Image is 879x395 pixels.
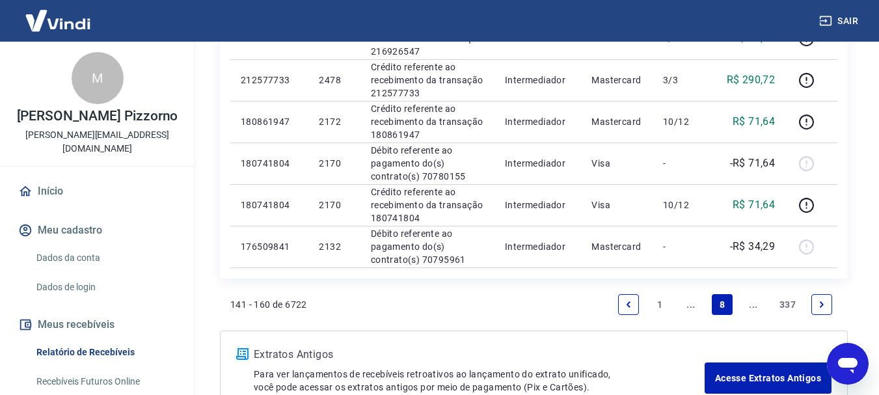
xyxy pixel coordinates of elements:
[505,198,571,211] p: Intermediador
[591,115,642,128] p: Mastercard
[811,294,832,315] a: Next page
[16,216,179,245] button: Meu cadastro
[319,74,349,87] p: 2478
[254,368,705,394] p: Para ver lançamentos de recebíveis retroativos ao lançamento do extrato unificado, você pode aces...
[591,157,642,170] p: Visa
[319,115,349,128] p: 2172
[371,61,484,100] p: Crédito referente ao recebimento da transação 212577733
[241,198,298,211] p: 180741804
[613,289,837,320] ul: Pagination
[681,294,701,315] a: Jump backward
[319,240,349,253] p: 2132
[241,115,298,128] p: 180861947
[16,177,179,206] a: Início
[817,9,863,33] button: Sair
[16,310,179,339] button: Meus recebíveis
[72,52,124,104] div: M
[730,156,776,171] p: -R$ 71,64
[705,362,832,394] a: Acesse Extratos Antigos
[743,294,764,315] a: Jump forward
[591,198,642,211] p: Visa
[649,294,670,315] a: Page 1
[505,115,571,128] p: Intermediador
[371,185,484,225] p: Crédito referente ao recebimento da transação 180741804
[774,294,801,315] a: Page 337
[505,240,571,253] p: Intermediador
[241,157,298,170] p: 180741804
[505,157,571,170] p: Intermediador
[371,144,484,183] p: Débito referente ao pagamento do(s) contrato(s) 70780155
[10,128,184,156] p: [PERSON_NAME][EMAIL_ADDRESS][DOMAIN_NAME]
[371,227,484,266] p: Débito referente ao pagamento do(s) contrato(s) 70795961
[712,294,733,315] a: Page 8 is your current page
[505,74,571,87] p: Intermediador
[241,240,298,253] p: 176509841
[663,157,701,170] p: -
[618,294,639,315] a: Previous page
[663,198,701,211] p: 10/12
[827,343,869,385] iframe: Botão para abrir a janela de mensagens
[663,74,701,87] p: 3/3
[591,240,642,253] p: Mastercard
[230,298,307,311] p: 141 - 160 de 6722
[31,368,179,395] a: Recebíveis Futuros Online
[371,102,484,141] p: Crédito referente ao recebimento da transação 180861947
[241,74,298,87] p: 212577733
[319,198,349,211] p: 2170
[236,348,249,360] img: ícone
[663,115,701,128] p: 10/12
[17,109,178,123] p: [PERSON_NAME] Pizzorno
[319,157,349,170] p: 2170
[31,274,179,301] a: Dados de login
[254,347,705,362] p: Extratos Antigos
[733,197,775,213] p: R$ 71,64
[727,72,776,88] p: R$ 290,72
[663,240,701,253] p: -
[31,245,179,271] a: Dados da conta
[16,1,100,40] img: Vindi
[730,239,776,254] p: -R$ 34,29
[733,114,775,129] p: R$ 71,64
[31,339,179,366] a: Relatório de Recebíveis
[591,74,642,87] p: Mastercard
